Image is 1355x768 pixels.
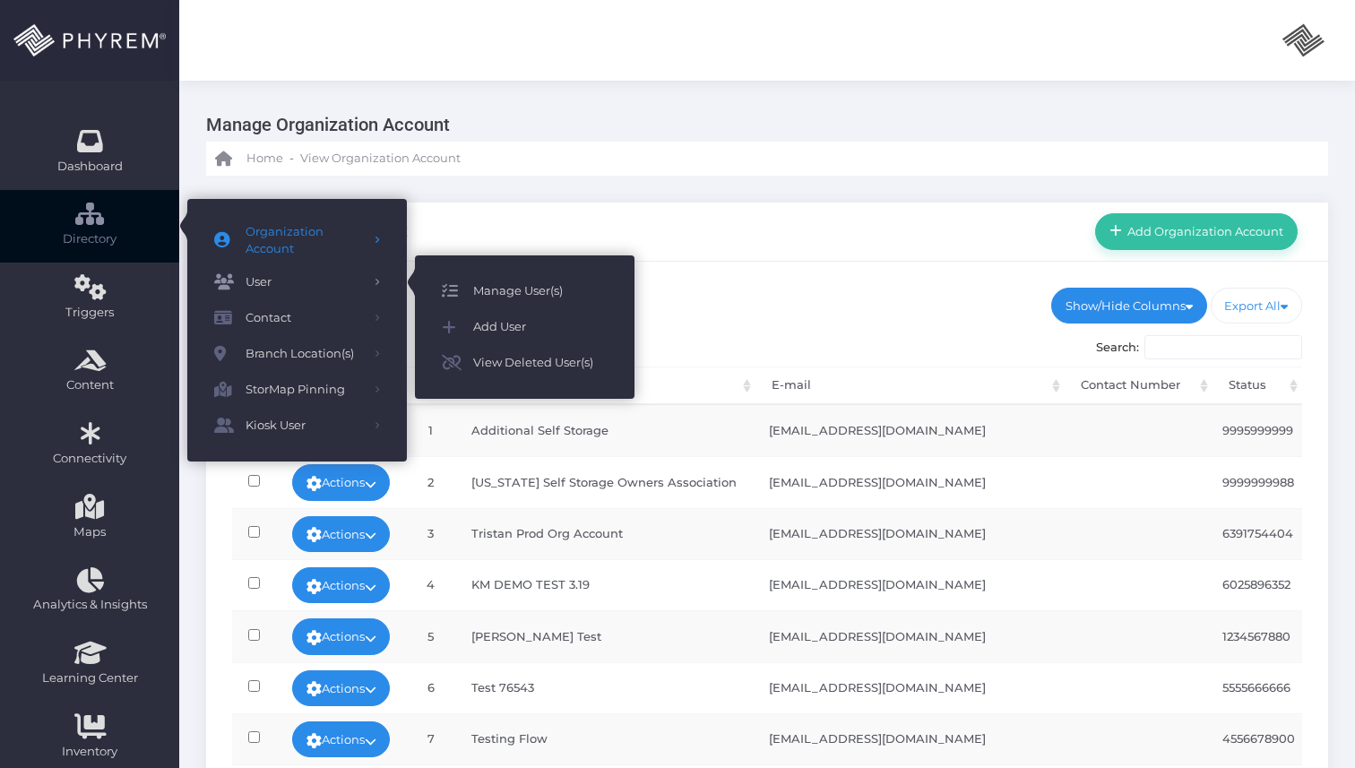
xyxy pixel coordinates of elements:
[753,662,1206,713] td: [EMAIL_ADDRESS][DOMAIN_NAME]
[12,230,168,248] span: Directory
[455,508,753,559] td: Tristan Prod Org Account
[1206,405,1338,456] td: 9995999999
[1096,335,1303,360] label: Search:
[753,456,1206,507] td: [EMAIL_ADDRESS][DOMAIN_NAME]
[406,713,455,764] td: 7
[187,408,407,444] a: Kiosk User
[1122,224,1284,238] span: Add Organization Account
[473,315,608,339] span: Add User
[300,150,461,168] span: View Organization Account
[246,414,362,437] span: Kiosk User
[246,223,362,258] span: Organization Account
[187,264,407,300] a: User
[406,559,455,610] td: 4
[753,405,1206,456] td: [EMAIL_ADDRESS][DOMAIN_NAME]
[12,669,168,687] span: Learning Center
[455,405,753,456] td: Additional Self Storage
[1213,367,1302,405] th: Status: activate to sort column ascending
[12,304,168,322] span: Triggers
[406,662,455,713] td: 6
[292,721,391,757] a: Actions
[1206,610,1338,661] td: 1234567880
[1206,713,1338,764] td: 4556678900
[406,610,455,661] td: 5
[246,378,362,401] span: StorMap Pinning
[246,271,362,294] span: User
[755,367,1066,405] th: E-mail: activate to sort column ascending
[753,713,1206,764] td: [EMAIL_ADDRESS][DOMAIN_NAME]
[1051,288,1207,324] a: Show/Hide Columns
[753,508,1206,559] td: [EMAIL_ADDRESS][DOMAIN_NAME]
[1206,456,1338,507] td: 9999999988
[753,610,1206,661] td: [EMAIL_ADDRESS][DOMAIN_NAME]
[215,142,283,176] a: Home
[455,559,753,610] td: KM DEMO TEST 3.19
[73,523,106,541] span: Maps
[12,376,168,394] span: Content
[1211,288,1303,324] a: Export All
[292,567,391,603] a: Actions
[406,405,455,456] td: 1
[1206,662,1338,713] td: 5555666666
[1095,213,1298,249] a: Add Organization Account
[1206,559,1338,610] td: 6025896352
[415,273,634,309] a: Manage User(s)
[406,456,455,507] td: 2
[473,280,608,303] span: Manage User(s)
[246,342,362,366] span: Branch Location(s)
[1206,508,1338,559] td: 6391754404
[187,336,407,372] a: Branch Location(s)
[455,713,753,764] td: Testing Flow
[292,464,391,500] a: Actions
[12,596,168,614] span: Analytics & Insights
[12,743,168,761] span: Inventory
[187,300,407,336] a: Contact
[292,516,391,552] a: Actions
[455,610,753,661] td: [PERSON_NAME] Test
[57,158,123,176] span: Dashboard
[473,351,608,375] span: View Deleted User(s)
[246,150,283,168] span: Home
[206,108,1315,142] h3: Manage Organization Account
[12,450,168,468] span: Connectivity
[406,508,455,559] td: 3
[300,142,461,176] a: View Organization Account
[455,456,753,507] td: [US_STATE] Self Storage Owners Association
[187,217,407,264] a: Organization Account
[292,670,391,706] a: Actions
[455,662,753,713] td: Test 76543
[1144,335,1302,360] input: Search:
[415,345,634,381] a: View Deleted User(s)
[187,372,407,408] a: StorMap Pinning
[1065,367,1213,405] th: Contact Number: activate to sort column ascending
[753,559,1206,610] td: [EMAIL_ADDRESS][DOMAIN_NAME]
[292,618,391,654] a: Actions
[415,309,634,345] a: Add User
[246,306,362,330] span: Contact
[287,150,297,168] li: -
